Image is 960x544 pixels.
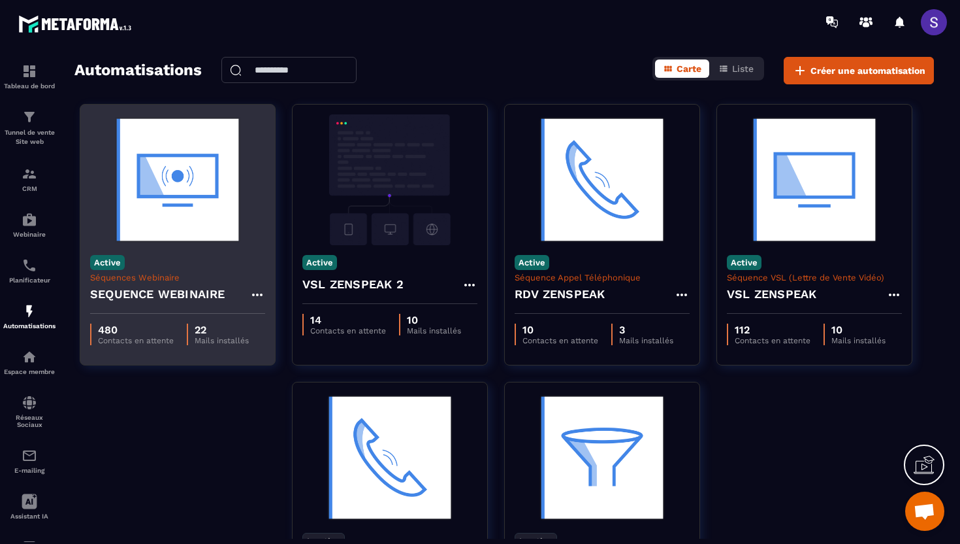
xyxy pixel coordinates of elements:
h4: SEQUENCE WEBINAIRE [90,285,225,303]
img: automation-background [515,392,690,523]
img: automation-background [302,114,477,245]
a: formationformationCRM [3,156,56,202]
p: Réseaux Sociaux [3,414,56,428]
a: Assistant IA [3,484,56,530]
p: 10 [831,324,886,336]
img: email [22,448,37,464]
p: 112 [735,324,810,336]
p: Mails installés [195,336,249,345]
p: Tableau de bord [3,82,56,90]
p: Webinaire [3,231,56,238]
p: Planificateur [3,277,56,284]
p: 22 [195,324,249,336]
img: automation-background [727,114,902,245]
img: formation [22,109,37,125]
p: Séquence VSL (Lettre de Vente Vidéo) [727,273,902,282]
p: 10 [407,314,461,326]
a: social-networksocial-networkRéseaux Sociaux [3,385,56,438]
a: formationformationTunnel de vente Site web [3,99,56,156]
h4: VSL ZENSPEAK [727,285,816,303]
button: Créer une automatisation [784,57,934,84]
p: 14 [310,314,386,326]
p: Espace membre [3,368,56,375]
img: automation-background [302,392,477,523]
img: automation-background [90,114,265,245]
img: automations [22,303,37,319]
p: CRM [3,185,56,192]
p: Mails installés [831,336,886,345]
p: Assistant IA [3,513,56,520]
div: Ouvrir le chat [905,492,944,531]
span: Carte [677,63,701,74]
button: Carte [655,59,709,78]
p: Contacts en attente [735,336,810,345]
p: E-mailing [3,467,56,474]
a: automationsautomationsEspace membre [3,339,56,385]
p: Active [515,255,549,270]
img: formation [22,166,37,182]
img: social-network [22,395,37,411]
p: Séquence Appel Téléphonique [515,273,690,282]
a: emailemailE-mailing [3,438,56,484]
span: Créer une automatisation [810,64,925,77]
a: automationsautomationsAutomatisations [3,294,56,339]
p: Contacts en attente [522,336,598,345]
img: formation [22,63,37,79]
img: scheduler [22,258,37,273]
p: Active [727,255,761,270]
a: schedulerschedulerPlanificateur [3,248,56,294]
p: Mails installés [407,326,461,335]
p: Mails installés [619,336,673,345]
img: automations [22,212,37,228]
button: Liste [711,59,761,78]
img: logo [18,12,136,36]
img: automation-background [515,114,690,245]
h4: VSL ZENSPEAK 2 [302,275,404,294]
a: formationformationTableau de bord [3,54,56,99]
p: Contacts en attente [310,326,386,335]
p: Automatisations [3,322,56,330]
p: Séquences Webinaire [90,273,265,282]
span: Liste [732,63,754,74]
img: automations [22,349,37,365]
p: Contacts en attente [98,336,174,345]
p: Active [90,255,125,270]
p: Active [302,255,337,270]
p: 480 [98,324,174,336]
h2: Automatisations [74,57,202,84]
p: 3 [619,324,673,336]
a: automationsautomationsWebinaire [3,202,56,248]
p: Tunnel de vente Site web [3,128,56,146]
p: 10 [522,324,598,336]
h4: RDV ZENSPEAK [515,285,605,303]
